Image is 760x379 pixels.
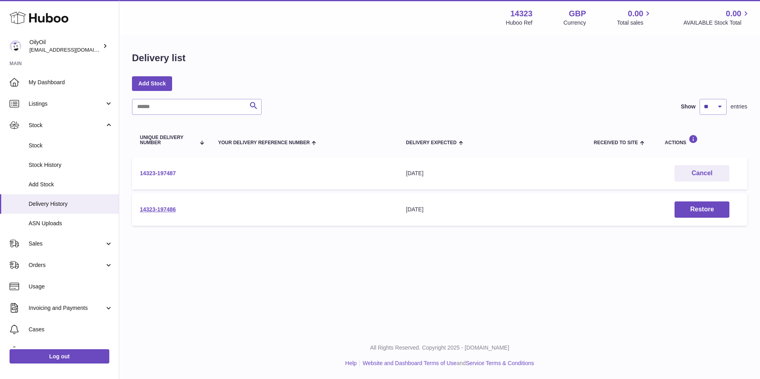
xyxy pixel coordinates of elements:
[345,360,357,366] a: Help
[628,8,644,19] span: 0.00
[406,140,456,145] span: Delivery Expected
[29,240,105,248] span: Sales
[726,8,741,19] span: 0.00
[29,39,101,54] div: OilyOil
[132,52,186,64] h1: Delivery list
[140,135,195,145] span: Unique Delivery Number
[731,103,747,110] span: entries
[564,19,586,27] div: Currency
[675,165,729,182] button: Cancel
[29,100,105,108] span: Listings
[218,140,310,145] span: Your Delivery Reference Number
[140,206,176,213] a: 14323-197486
[683,8,750,27] a: 0.00 AVAILABLE Stock Total
[29,200,113,208] span: Delivery History
[29,122,105,129] span: Stock
[406,206,578,213] div: [DATE]
[29,261,105,269] span: Orders
[617,19,652,27] span: Total sales
[510,8,533,19] strong: 14323
[29,79,113,86] span: My Dashboard
[683,19,750,27] span: AVAILABLE Stock Total
[29,142,113,149] span: Stock
[406,170,578,177] div: [DATE]
[10,40,21,52] img: internalAdmin-14323@internal.huboo.com
[29,161,113,169] span: Stock History
[675,201,729,218] button: Restore
[617,8,652,27] a: 0.00 Total sales
[126,344,754,352] p: All Rights Reserved. Copyright 2025 - [DOMAIN_NAME]
[29,283,113,290] span: Usage
[140,170,176,176] a: 14323-197487
[681,103,696,110] label: Show
[132,76,172,91] a: Add Stock
[506,19,533,27] div: Huboo Ref
[29,220,113,227] span: ASN Uploads
[594,140,638,145] span: Received to Site
[665,135,739,145] div: Actions
[466,360,534,366] a: Service Terms & Conditions
[360,360,534,367] li: and
[29,46,117,53] span: [EMAIL_ADDRESS][DOMAIN_NAME]
[10,349,109,364] a: Log out
[569,8,586,19] strong: GBP
[29,181,113,188] span: Add Stock
[363,360,456,366] a: Website and Dashboard Terms of Use
[29,326,113,333] span: Cases
[29,304,105,312] span: Invoicing and Payments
